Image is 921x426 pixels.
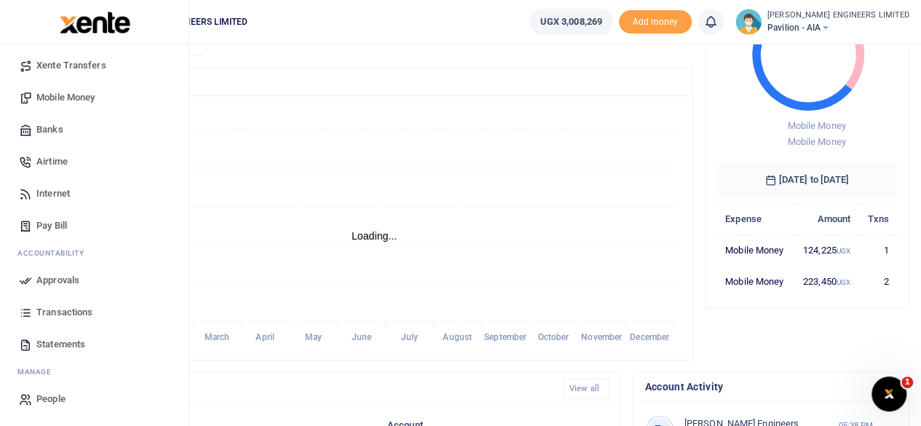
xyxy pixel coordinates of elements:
td: 223,450 [794,266,858,296]
img: profile-user [735,9,762,35]
tspan: September [484,332,527,342]
span: Mobile Money [36,90,95,105]
a: Pay Bill [12,210,177,242]
td: 2 [858,266,897,296]
span: Xente Transfers [36,58,106,73]
a: People [12,383,177,415]
a: Approvals [12,264,177,296]
small: [PERSON_NAME] ENGINEERS LIMITED [767,9,909,22]
tspan: March [205,332,230,342]
li: Ac [12,242,177,264]
a: UGX 3,008,269 [529,9,613,35]
tspan: October [538,332,570,342]
th: Txns [858,203,897,234]
li: Wallet ballance [523,9,619,35]
tspan: May [304,332,321,342]
span: Transactions [36,305,92,320]
h4: Recent Transactions [68,381,551,397]
td: 124,225 [794,234,858,266]
span: Mobile Money [787,136,845,147]
h4: Transactions Overview [68,74,681,90]
th: Amount [794,203,858,234]
span: 1 [901,376,913,388]
li: M [12,360,177,383]
small: UGX [837,278,850,286]
span: anage [25,366,52,377]
a: Airtime [12,146,177,178]
a: Internet [12,178,177,210]
span: People [36,392,66,406]
a: Banks [12,114,177,146]
span: countability [28,248,84,259]
a: Transactions [12,296,177,328]
h4: Account Activity [645,379,897,395]
span: Banks [36,122,63,137]
span: Pavilion - AIA [767,21,909,34]
span: Pay Bill [36,218,67,233]
tspan: August [443,332,472,342]
th: Expense [717,203,794,234]
tspan: July [400,332,417,342]
a: profile-user [PERSON_NAME] ENGINEERS LIMITED Pavilion - AIA [735,9,909,35]
tspan: November [581,332,622,342]
text: Loading... [352,230,398,242]
li: Toup your wallet [619,10,692,34]
tspan: April [256,332,274,342]
span: UGX 3,008,269 [540,15,602,29]
span: Add money [619,10,692,34]
span: Statements [36,337,85,352]
small: UGX [837,247,850,255]
span: Airtime [36,154,68,169]
tspan: June [351,332,371,342]
span: Approvals [36,273,79,288]
iframe: Intercom live chat [871,376,906,411]
tspan: December [630,332,670,342]
a: View all [563,379,609,398]
td: Mobile Money [717,266,794,296]
img: logo-large [60,12,130,33]
h6: [DATE] to [DATE] [717,162,897,197]
span: Internet [36,186,70,201]
a: logo-small logo-large logo-large [58,16,130,27]
a: Add money [619,15,692,26]
a: Mobile Money [12,82,177,114]
a: Statements [12,328,177,360]
td: 1 [858,234,897,266]
td: Mobile Money [717,234,794,266]
span: Mobile Money [787,120,845,131]
a: Xente Transfers [12,50,177,82]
